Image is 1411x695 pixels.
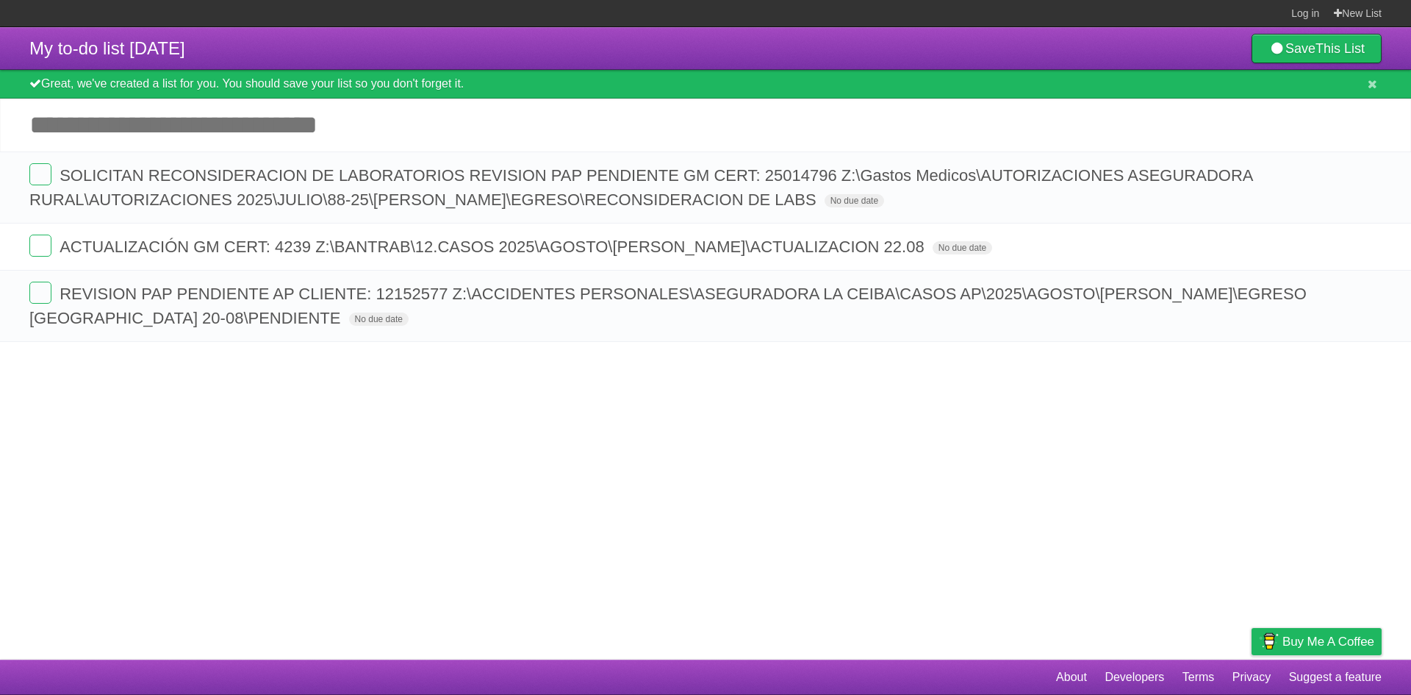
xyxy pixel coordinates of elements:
[29,282,51,304] label: Done
[1056,663,1087,691] a: About
[1259,629,1279,654] img: Buy me a coffee
[1252,34,1382,63] a: SaveThis List
[1232,663,1271,691] a: Privacy
[1282,629,1374,655] span: Buy me a coffee
[1289,663,1382,691] a: Suggest a feature
[60,238,928,256] span: ACTUALIZACIÓN GM CERT: 4239 Z:\BANTRAB\12.CASOS 2025\AGOSTO\[PERSON_NAME]\ACTUALIZACION 22.08
[1315,41,1365,56] b: This List
[933,241,992,254] span: No due date
[29,285,1307,327] span: REVISION PAP PENDIENTE AP CLIENTE: 12152577 Z:\ACCIDENTES PERSONALES\ASEGURADORA LA CEIBA\CASOS A...
[1182,663,1215,691] a: Terms
[825,194,884,207] span: No due date
[29,163,51,185] label: Done
[349,313,409,326] span: No due date
[29,38,185,58] span: My to-do list [DATE]
[1105,663,1164,691] a: Developers
[1252,628,1382,655] a: Buy me a coffee
[29,235,51,257] label: Done
[29,166,1252,209] span: SOLICITAN RECONSIDERACION DE LABORATORIOS REVISION PAP PENDIENTE GM CERT: 25014796 Z:\Gastos Medi...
